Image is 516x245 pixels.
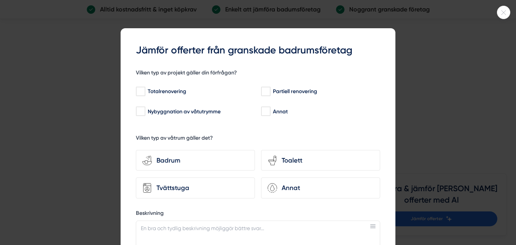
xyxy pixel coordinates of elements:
h5: Vilken typ av projekt gäller din förfrågan? [136,69,237,79]
input: Annat [261,108,270,115]
input: Partiell renovering [261,88,270,95]
h5: Vilken typ av våtrum gäller det? [136,134,213,144]
input: Totalrenovering [136,88,145,95]
input: Nybyggnation av våtutrymme [136,108,145,115]
label: Beskrivning [136,210,380,219]
h3: Jämför offerter från granskade badrumsföretag [136,44,380,57]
